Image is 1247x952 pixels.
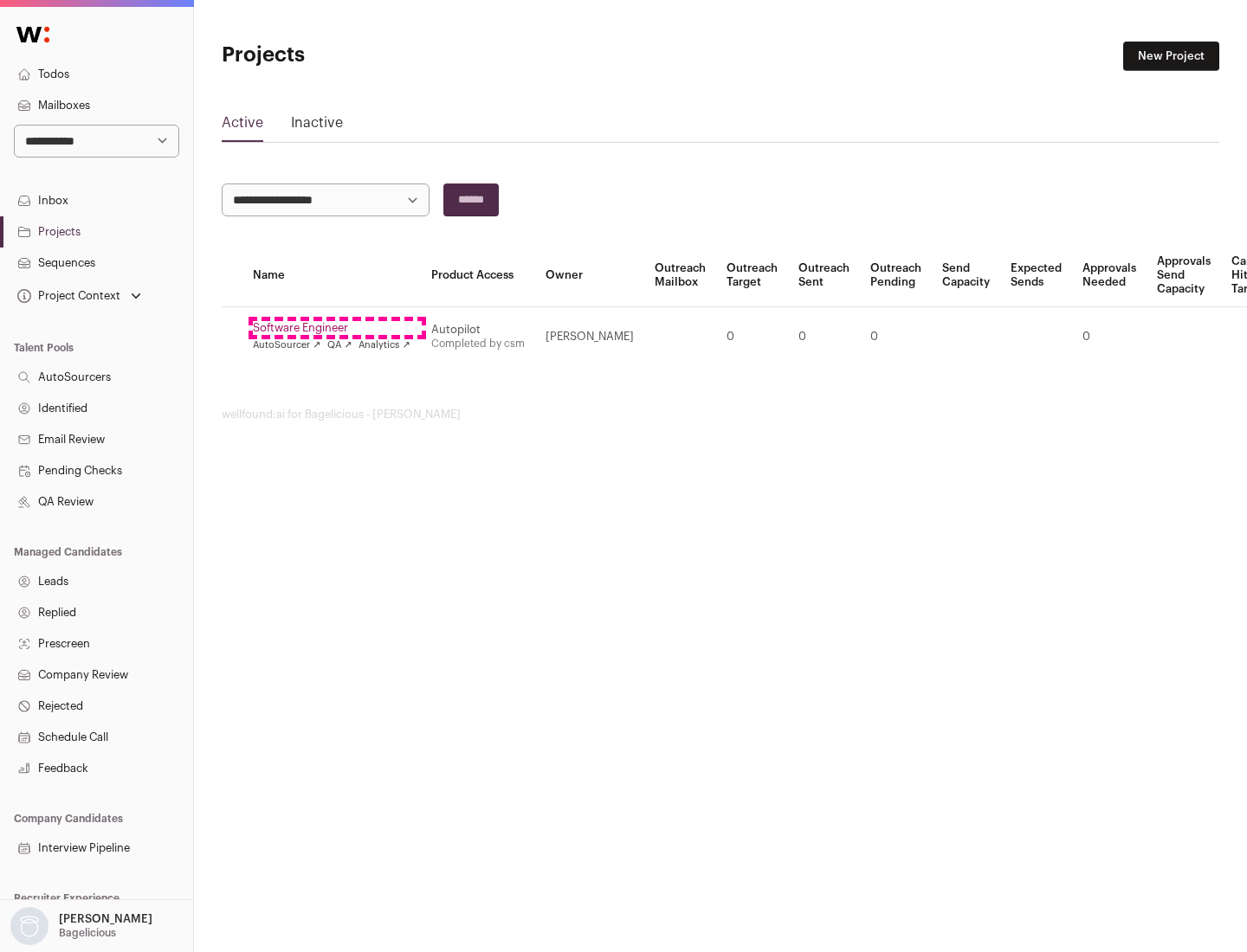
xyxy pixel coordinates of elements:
[860,307,932,367] td: 0
[242,244,421,307] th: Name
[1072,244,1147,307] th: Approvals Needed
[932,244,1000,307] th: Send Capacity
[291,113,343,140] a: Inactive
[860,244,932,307] th: Outreach Pending
[788,307,860,367] td: 0
[535,244,644,307] th: Owner
[59,926,116,940] p: Bagelicious
[253,338,320,352] a: AutoSourcer ↗
[359,338,410,352] a: Analytics ↗
[222,113,263,140] a: Active
[253,321,410,335] a: Software Engineer
[1123,42,1219,71] a: New Project
[14,284,145,308] button: Open dropdown
[7,17,59,52] img: Wellfound
[1147,244,1221,307] th: Approvals Send Capacity
[644,244,716,307] th: Outreach Mailbox
[222,42,554,69] h1: Projects
[59,912,152,926] p: [PERSON_NAME]
[327,338,352,352] a: QA ↗
[222,408,1219,421] footer: wellfound:ai for Bagelicious - [PERSON_NAME]
[431,323,525,337] div: Autopilot
[421,244,535,307] th: Product Access
[535,307,644,367] td: [PERSON_NAME]
[716,307,788,367] td: 0
[1000,244,1072,307] th: Expected Sends
[1072,307,1147,367] td: 0
[431,338,525,349] a: Completed by csm
[716,244,788,307] th: Outreach Target
[7,907,156,945] button: Open dropdown
[14,289,120,303] div: Project Context
[788,244,860,307] th: Outreach Sent
[10,907,48,945] img: nopic.png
